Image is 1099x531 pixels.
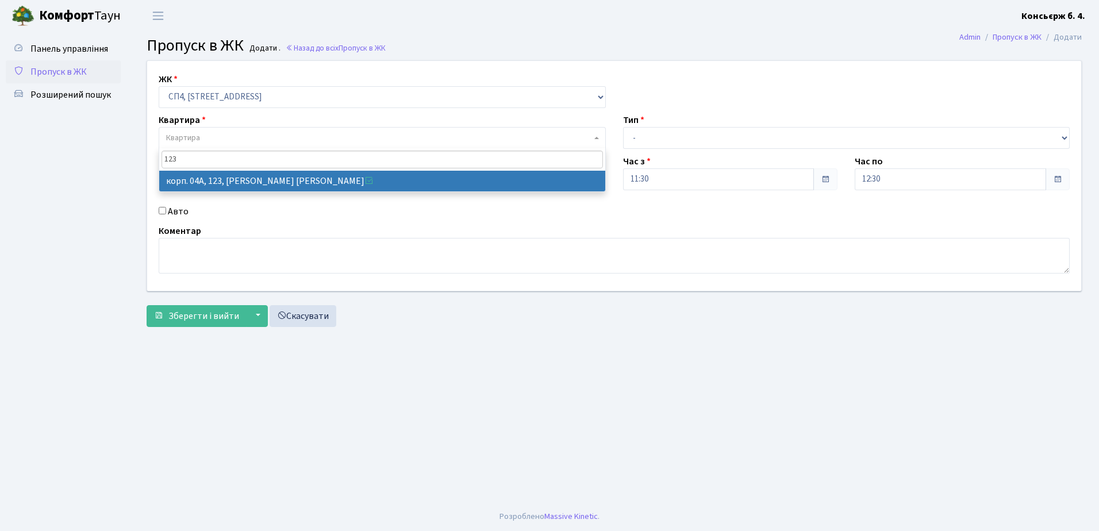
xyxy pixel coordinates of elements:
[159,113,206,127] label: Квартира
[39,6,94,25] b: Комфорт
[942,25,1099,49] nav: breadcrumb
[147,34,244,57] span: Пропуск в ЖК
[623,155,651,168] label: Час з
[993,31,1042,43] a: Пропуск в ЖК
[270,305,336,327] a: Скасувати
[286,43,386,53] a: Назад до всіхПропуск в ЖК
[1042,31,1082,44] li: Додати
[11,5,34,28] img: logo.png
[855,155,883,168] label: Час по
[6,37,121,60] a: Панель управління
[159,224,201,238] label: Коментар
[39,6,121,26] span: Таун
[168,310,239,322] span: Зберегти і вийти
[159,72,178,86] label: ЖК
[1021,10,1085,22] b: Консьєрж б. 4.
[959,31,981,43] a: Admin
[499,510,600,523] div: Розроблено .
[30,43,108,55] span: Панель управління
[144,6,172,25] button: Переключити навігацію
[247,44,280,53] small: Додати .
[623,113,644,127] label: Тип
[6,83,121,106] a: Розширений пошук
[30,66,87,78] span: Пропуск в ЖК
[30,88,111,101] span: Розширений пошук
[166,132,200,144] span: Квартира
[6,60,121,83] a: Пропуск в ЖК
[168,205,189,218] label: Авто
[147,305,247,327] button: Зберегти і вийти
[339,43,386,53] span: Пропуск в ЖК
[544,510,598,522] a: Massive Kinetic
[159,171,605,191] li: корп. 04А, 123, [PERSON_NAME] [PERSON_NAME]
[1021,9,1085,23] a: Консьєрж б. 4.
